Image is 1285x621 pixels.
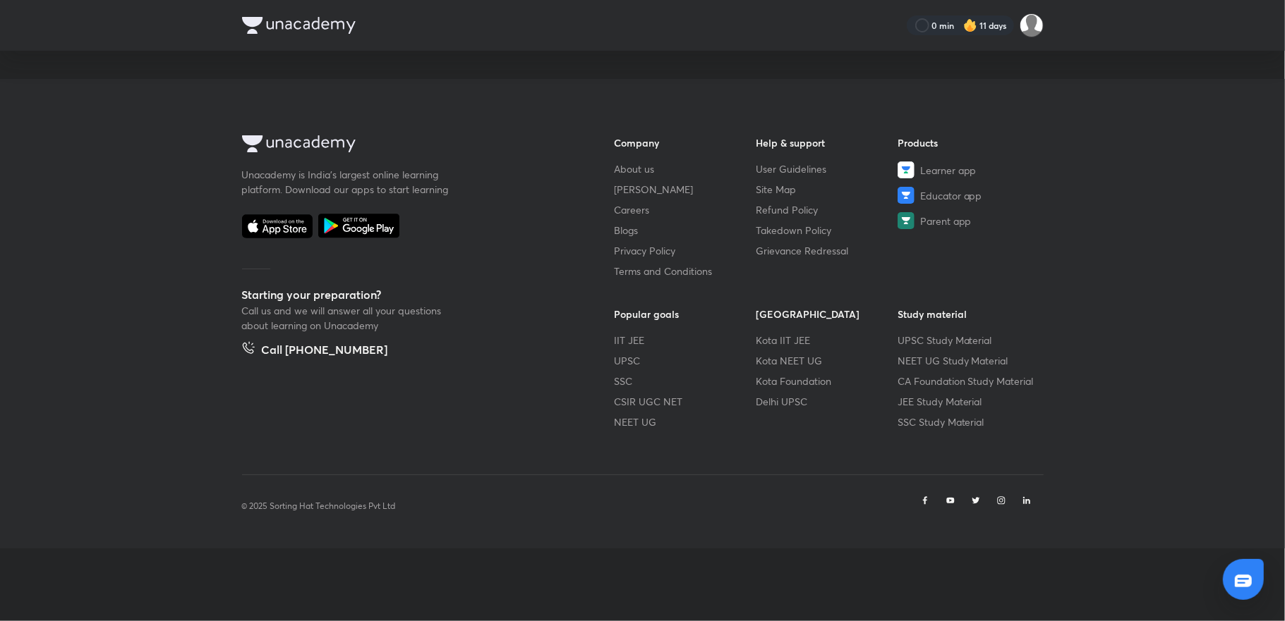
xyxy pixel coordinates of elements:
[1020,13,1044,37] img: Aayush Kumar Jha
[615,394,756,409] a: CSIR UGC NET
[756,135,898,150] h6: Help & support
[756,333,898,348] a: Kota IIT JEE
[615,264,756,278] a: Terms and Conditions
[898,187,915,204] img: Educator app
[615,374,756,388] a: SSC
[898,135,1039,150] h6: Products
[920,214,972,228] span: Parent app
[898,212,915,229] img: Parent app
[615,414,756,429] a: NEET UG
[898,374,1039,388] a: CA Foundation Study Material
[242,500,396,512] p: © 2025 Sorting Hat Technologies Pvt Ltd
[756,374,898,388] a: Kota Foundation
[756,202,898,217] a: Refund Policy
[898,187,1039,204] a: Educator app
[615,333,756,348] a: IIT JEE
[898,353,1039,368] a: NEET UG Study Material
[262,341,388,361] h5: Call [PHONE_NUMBER]
[615,202,650,217] span: Careers
[898,161,1039,178] a: Learner app
[756,161,898,176] a: User Guidelines
[242,341,388,361] a: Call [PHONE_NUMBER]
[898,394,1039,409] a: JEE Study Material
[615,223,756,238] a: Blogs
[615,243,756,258] a: Privacy Policy
[756,243,898,258] a: Grievance Redressal
[242,286,569,303] h5: Starting your preparation?
[756,223,898,238] a: Takedown Policy
[756,307,898,321] h6: [GEOGRAPHIC_DATA]
[615,161,756,176] a: About us
[920,188,982,203] span: Educator app
[242,167,454,197] p: Unacademy is India’s largest online learning platform. Download our apps to start learning
[242,17,356,34] img: Company Logo
[963,18,977,32] img: streak
[898,212,1039,229] a: Parent app
[615,182,756,197] a: [PERSON_NAME]
[920,163,977,178] span: Learner app
[756,182,898,197] a: Site Map
[756,353,898,368] a: Kota NEET UG
[242,303,454,333] p: Call us and we will answer all your questions about learning on Unacademy
[615,135,756,150] h6: Company
[898,307,1039,321] h6: Study material
[242,135,356,152] img: Company Logo
[242,135,569,156] a: Company Logo
[615,307,756,321] h6: Popular goals
[756,394,898,409] a: Delhi UPSC
[615,202,756,217] a: Careers
[898,414,1039,429] a: SSC Study Material
[898,161,915,178] img: Learner app
[898,333,1039,348] a: UPSC Study Material
[615,353,756,368] a: UPSC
